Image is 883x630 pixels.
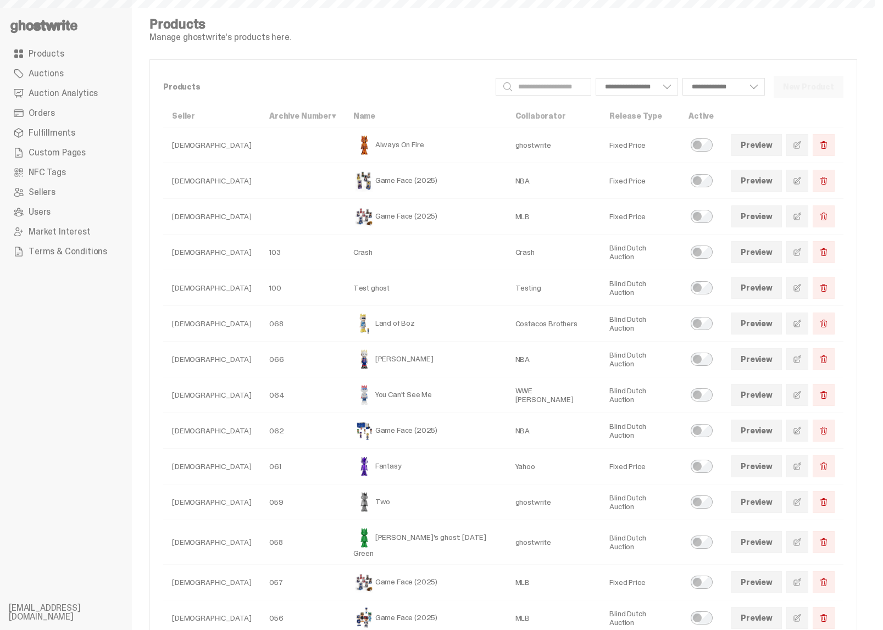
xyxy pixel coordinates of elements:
[601,484,680,520] td: Blind Dutch Auction
[813,455,835,477] button: Delete Product
[507,235,601,270] td: Crash
[507,163,601,199] td: NBA
[731,384,782,406] a: Preview
[353,134,375,156] img: Always On Fire
[731,313,782,334] a: Preview
[9,143,123,163] a: Custom Pages
[353,455,375,477] img: Fantasy
[353,170,375,192] img: Game Face (2025)
[9,44,123,64] a: Products
[601,105,680,127] th: Release Type
[260,449,345,484] td: 061
[260,235,345,270] td: 103
[260,520,345,565] td: 058
[601,565,680,600] td: Fixed Price
[345,342,507,377] td: [PERSON_NAME]
[29,109,55,118] span: Orders
[601,413,680,449] td: Blind Dutch Auction
[813,348,835,370] button: Delete Product
[345,270,507,306] td: Test ghost
[345,306,507,342] td: Land of Boz
[29,129,75,137] span: Fulfillments
[9,123,123,143] a: Fulfillments
[601,199,680,235] td: Fixed Price
[345,520,507,565] td: [PERSON_NAME]'s ghost: [DATE] Green
[731,455,782,477] a: Preview
[163,565,260,600] td: [DEMOGRAPHIC_DATA]
[507,270,601,306] td: Testing
[345,449,507,484] td: Fantasy
[601,306,680,342] td: Blind Dutch Auction
[813,531,835,553] button: Delete Product
[507,377,601,413] td: WWE [PERSON_NAME]
[29,69,64,78] span: Auctions
[507,413,601,449] td: NBA
[9,64,123,83] a: Auctions
[601,127,680,163] td: Fixed Price
[260,413,345,449] td: 062
[9,202,123,222] a: Users
[149,18,291,31] h4: Products
[9,83,123,103] a: Auction Analytics
[353,205,375,227] img: Game Face (2025)
[260,565,345,600] td: 057
[163,413,260,449] td: [DEMOGRAPHIC_DATA]
[353,607,375,629] img: Game Face (2025)
[9,182,123,202] a: Sellers
[149,33,291,42] p: Manage ghostwrite's products here.
[731,348,782,370] a: Preview
[9,242,123,261] a: Terms & Conditions
[332,111,336,121] span: ▾
[813,170,835,192] button: Delete Product
[163,377,260,413] td: [DEMOGRAPHIC_DATA]
[345,484,507,520] td: Two
[163,105,260,127] th: Seller
[345,105,507,127] th: Name
[163,484,260,520] td: [DEMOGRAPHIC_DATA]
[813,277,835,299] button: Delete Product
[345,163,507,199] td: Game Face (2025)
[731,134,782,156] a: Preview
[260,342,345,377] td: 066
[507,449,601,484] td: Yahoo
[29,89,98,98] span: Auction Analytics
[260,306,345,342] td: 068
[163,306,260,342] td: [DEMOGRAPHIC_DATA]
[163,520,260,565] td: [DEMOGRAPHIC_DATA]
[507,342,601,377] td: NBA
[601,235,680,270] td: Blind Dutch Auction
[731,531,782,553] a: Preview
[601,342,680,377] td: Blind Dutch Auction
[507,484,601,520] td: ghostwrite
[29,49,64,58] span: Products
[601,520,680,565] td: Blind Dutch Auction
[731,241,782,263] a: Preview
[163,270,260,306] td: [DEMOGRAPHIC_DATA]
[507,199,601,235] td: MLB
[29,168,66,177] span: NFC Tags
[813,134,835,156] button: Delete Product
[813,491,835,513] button: Delete Product
[731,491,782,513] a: Preview
[353,348,375,370] img: Eminem
[731,607,782,629] a: Preview
[601,449,680,484] td: Fixed Price
[29,188,55,197] span: Sellers
[345,199,507,235] td: Game Face (2025)
[507,127,601,163] td: ghostwrite
[345,235,507,270] td: Crash
[353,420,375,442] img: Game Face (2025)
[601,163,680,199] td: Fixed Price
[260,484,345,520] td: 059
[345,127,507,163] td: Always On Fire
[731,571,782,593] a: Preview
[507,105,601,127] th: Collaborator
[9,222,123,242] a: Market Interest
[601,377,680,413] td: Blind Dutch Auction
[353,384,375,406] img: You Can't See Me
[731,277,782,299] a: Preview
[731,170,782,192] a: Preview
[163,199,260,235] td: [DEMOGRAPHIC_DATA]
[507,520,601,565] td: ghostwrite
[345,565,507,600] td: Game Face (2025)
